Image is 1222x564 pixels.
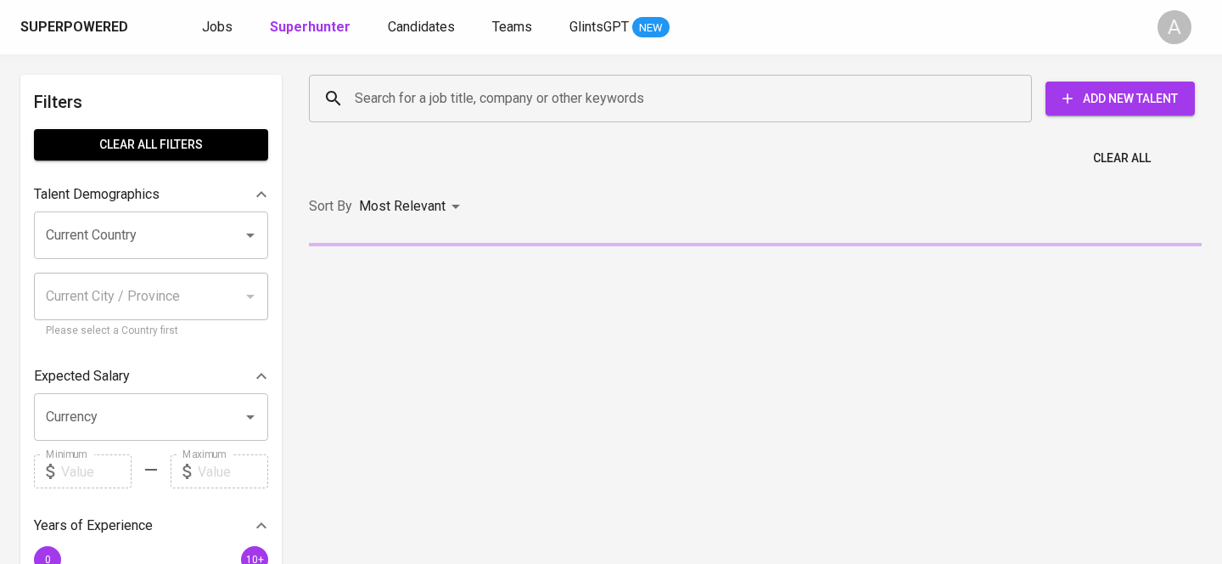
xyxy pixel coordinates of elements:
span: Add New Talent [1059,88,1181,110]
button: Add New Talent [1045,82,1195,116]
b: Superhunter [270,19,350,35]
div: Talent Demographics [34,178,268,211]
img: yH5BAEAAAAALAAAAAABAAEAAAIBRAA7 [628,294,883,549]
button: Open [238,405,262,429]
p: Expected Salary [34,366,130,386]
div: A [1158,10,1191,44]
div: Years of Experience [34,509,268,543]
span: Clear All filters [48,134,255,155]
span: Candidates [388,19,455,35]
a: Jobs [202,17,236,38]
a: Superpoweredapp logo [20,14,154,40]
span: Clear All [1093,148,1151,169]
span: Jobs [202,19,233,35]
a: Teams [492,17,535,38]
p: Most Relevant [359,196,446,217]
input: Value [198,454,268,488]
a: Superhunter [270,17,354,38]
span: NEW [632,20,670,37]
a: GlintsGPT NEW [569,17,670,38]
div: Expected Salary [34,359,268,393]
div: Most Relevant [359,191,466,223]
p: Talent Demographics [34,184,160,205]
button: Clear All filters [34,129,268,161]
h6: Filters [34,88,268,116]
button: Clear All [1086,143,1158,174]
div: Superpowered [20,18,128,37]
a: Candidates [388,17,458,38]
p: Please select a Country first [46,323,256,340]
input: Value [61,454,132,488]
img: app logo [132,14,154,40]
button: Open [238,223,262,247]
p: Sort By [309,196,352,217]
p: Years of Experience [34,516,153,536]
span: Teams [492,19,532,35]
span: GlintsGPT [569,19,629,35]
